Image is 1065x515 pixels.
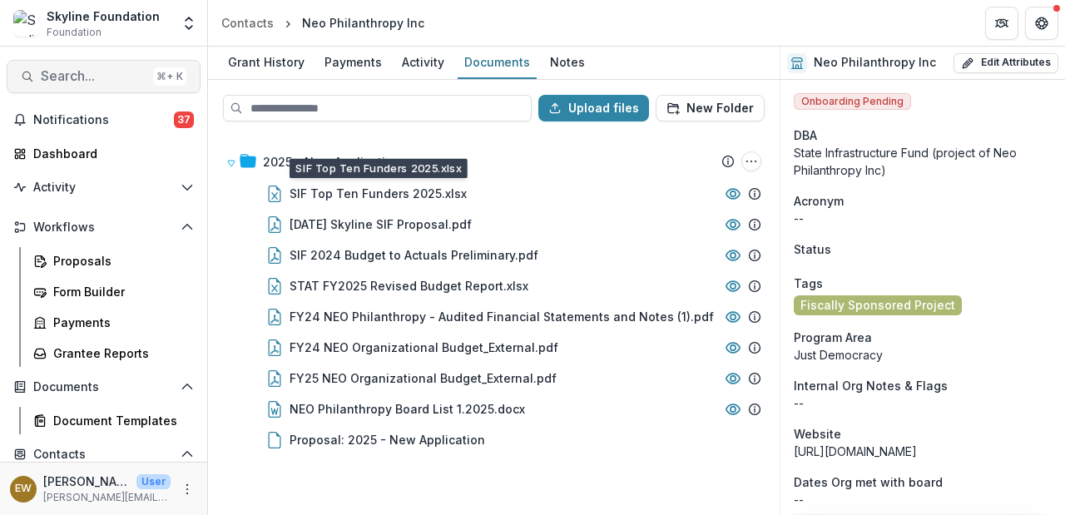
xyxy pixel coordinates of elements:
div: FY25 NEO Organizational Budget_External.pdf [290,369,557,387]
div: Document Templates [53,412,187,429]
div: NEO Philanthropy Board List 1.2025.docx [220,394,768,424]
a: Grantee Reports [27,339,201,367]
button: Get Help [1025,7,1058,40]
div: 2025 - New Application2025 - New Application Options [220,145,768,178]
a: Dashboard [7,140,201,167]
p: -- [794,210,1052,227]
p: [PERSON_NAME] [43,473,130,490]
div: Contacts [221,14,274,32]
div: Payments [318,50,389,74]
div: Dashboard [33,145,187,162]
div: SIF 2024 Budget to Actuals Preliminary.pdf [290,246,538,264]
img: Skyline Foundation [13,10,40,37]
button: Edit Attributes [954,53,1058,73]
button: Search... [7,60,201,93]
div: FY24 NEO Philanthropy - Audited Financial Statements and Notes (1).pdf [290,308,714,325]
span: Search... [41,68,146,84]
p: Just Democracy [794,346,1052,364]
button: Open Activity [7,174,201,201]
span: Website [794,425,841,443]
a: Payments [318,47,389,79]
span: Dates Org met with board [794,473,943,491]
a: [URL][DOMAIN_NAME] [794,444,917,458]
div: SIF 2024 Budget to Actuals Preliminary.pdf [220,240,768,270]
span: 37 [174,111,194,128]
button: Open entity switcher [177,7,201,40]
div: Documents [458,50,537,74]
button: New Folder [656,95,765,121]
span: Foundation [47,25,102,40]
div: [DATE] Skyline SIF Proposal.pdf [290,215,472,233]
div: SIF Top Ten Funders 2025.xlsx [290,185,467,202]
button: Partners [985,7,1018,40]
div: Form Builder [53,283,187,300]
div: 2025 - New Application [263,153,400,171]
div: FY25 NEO Organizational Budget_External.pdf [220,363,768,394]
div: Payments [53,314,187,331]
div: ⌘ + K [153,67,186,86]
button: Upload files [538,95,649,121]
div: Eddie Whitfield [15,483,32,494]
button: Open Workflows [7,214,201,240]
button: Notifications37 [7,106,201,133]
a: Document Templates [27,407,201,434]
h2: Neo Philanthropy Inc [814,56,936,70]
span: Fiscally Sponsored Project [800,299,955,313]
div: Proposal: 2025 - New Application [290,431,485,448]
a: Proposals [27,247,201,275]
span: Workflows [33,220,174,235]
button: More [177,479,197,499]
div: Grant History [221,50,311,74]
p: -- [794,394,1052,412]
div: Skyline Foundation [47,7,160,25]
button: Open Documents [7,374,201,400]
nav: breadcrumb [215,11,431,35]
a: Activity [395,47,451,79]
div: Neo Philanthropy Inc [302,14,424,32]
button: 2025 - New Application Options [741,151,761,171]
div: STAT FY2025 Revised Budget Report.xlsx [290,277,528,295]
span: Documents [33,380,174,394]
a: Grant History [221,47,311,79]
span: DBA [794,126,817,144]
a: Documents [458,47,537,79]
span: Internal Org Notes & Flags [794,377,948,394]
a: Payments [27,309,201,336]
div: Activity [395,50,451,74]
p: [PERSON_NAME][EMAIL_ADDRESS][DOMAIN_NAME] [43,490,171,505]
span: Program Area [794,329,872,346]
div: FY24 NEO Philanthropy - Audited Financial Statements and Notes (1).pdf [220,301,768,332]
a: Form Builder [27,278,201,305]
span: Notifications [33,113,174,127]
span: Activity [33,181,174,195]
div: Proposals [53,252,187,270]
span: Onboarding Pending [794,93,911,110]
a: Notes [543,47,592,79]
div: 2025 - New Application2025 - New Application OptionsSIF Top Ten Funders 2025.xlsx[DATE] Skyline S... [220,145,768,455]
div: FY24 NEO Organizational Budget_External.pdf [290,339,558,356]
div: FY24 NEO Organizational Budget_External.pdf [220,332,768,363]
span: Tags [794,275,823,292]
div: [DATE] Skyline SIF Proposal.pdf [220,209,768,240]
span: Status [794,240,831,258]
a: Contacts [215,11,280,35]
div: SIF Top Ten Funders 2025.xlsx [220,178,768,209]
div: STAT FY2025 Revised Budget Report.xlsx [220,270,768,301]
div: State Infrastructure Fund (project of Neo Philanthropy Inc) [794,144,1052,179]
div: Grantee Reports [53,344,187,362]
p: -- [794,491,1052,508]
span: Acronym [794,192,844,210]
div: NEO Philanthropy Board List 1.2025.docx [290,400,525,418]
div: Proposal: 2025 - New Application [220,424,768,455]
span: Contacts [33,448,174,462]
button: Open Contacts [7,441,201,468]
